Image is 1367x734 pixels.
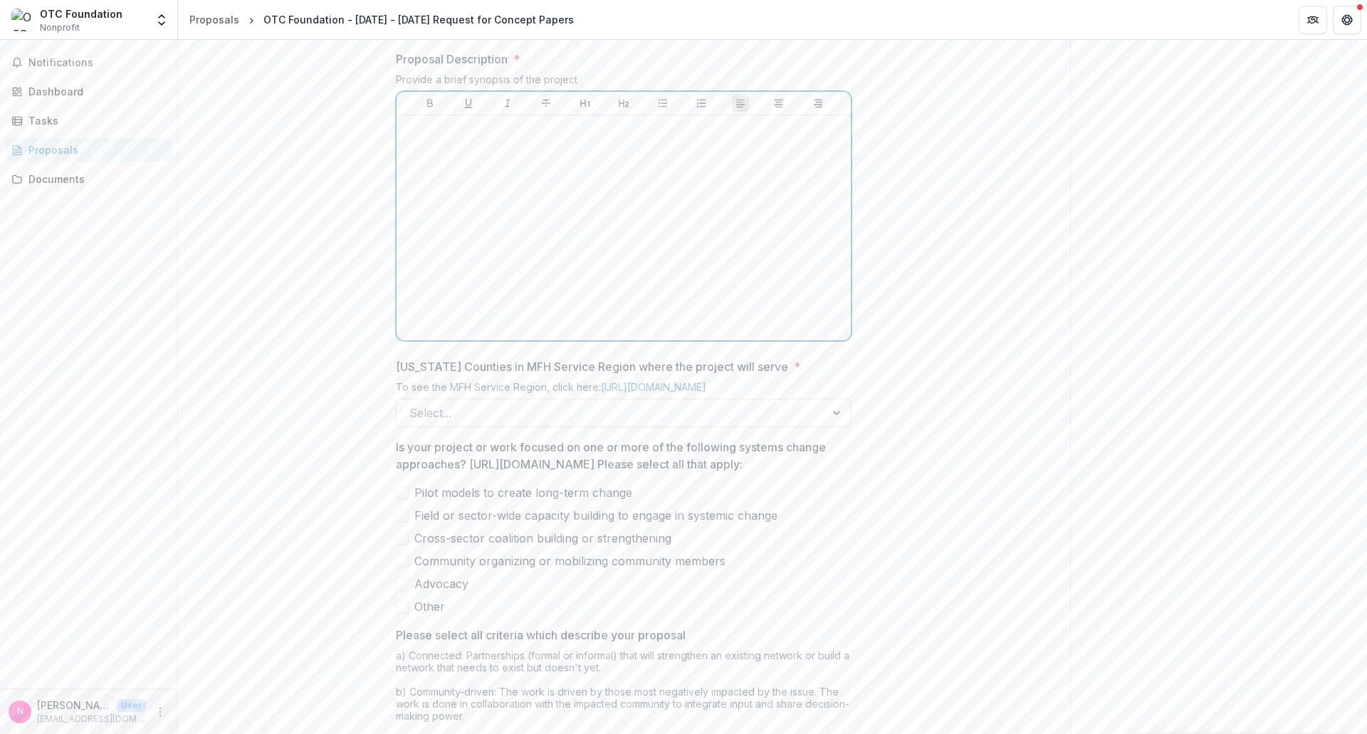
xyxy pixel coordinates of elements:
span: Community organizing or mobilizing community members [414,552,726,570]
div: Proposals [189,12,239,27]
a: Documents [6,167,172,191]
button: Heading 2 [615,95,632,112]
button: Ordered List [693,95,710,112]
div: Proposals [28,142,160,157]
p: User [117,699,146,712]
span: Pilot models to create long-term change [414,484,632,501]
button: Bullet List [654,95,671,112]
div: OTC Foundation [40,6,122,21]
p: [EMAIL_ADDRESS][DOMAIN_NAME] [37,713,146,725]
button: More [152,703,169,720]
div: Dashboard [28,84,160,99]
span: Nonprofit [40,21,80,34]
p: [PERSON_NAME] [37,698,111,713]
button: Partners [1299,6,1327,34]
span: Notifications [28,57,166,69]
div: Documents [28,172,160,187]
p: Proposal Description [396,51,508,68]
div: Nathan [17,707,23,716]
div: OTC Foundation - [DATE] - [DATE] Request for Concept Papers [263,12,574,27]
a: [URL][DOMAIN_NAME] [601,381,706,393]
button: Strike [538,95,555,112]
div: Provide a brief synopsis of the project [396,73,852,91]
div: To see the MFH Service Region, click here: [396,381,852,399]
a: Dashboard [6,80,172,103]
button: Align Right [810,95,827,112]
p: [US_STATE] Counties in MFH Service Region where the project will serve [396,358,788,375]
span: Field or sector-wide capacity building to engage in systemic change [414,507,777,524]
button: Italicize [499,95,516,112]
button: Underline [460,95,477,112]
button: Bold [421,95,439,112]
p: Is your project or work focused on one or more of the following systems change approaches? [URL][... [396,439,843,473]
img: OTC Foundation [11,9,34,31]
a: Tasks [6,109,172,132]
button: Notifications [6,51,172,74]
button: Align Center [770,95,787,112]
div: Tasks [28,113,160,128]
span: Advocacy [414,575,468,592]
span: Other [414,598,445,615]
a: Proposals [184,9,245,30]
button: Get Help [1333,6,1361,34]
nav: breadcrumb [184,9,580,30]
a: Proposals [6,138,172,162]
button: Align Left [732,95,749,112]
span: Cross-sector coalition building or strengthening [414,530,671,547]
button: Open entity switcher [152,6,172,34]
button: Heading 1 [577,95,594,112]
p: Please select all criteria which describe your proposal [396,626,686,644]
